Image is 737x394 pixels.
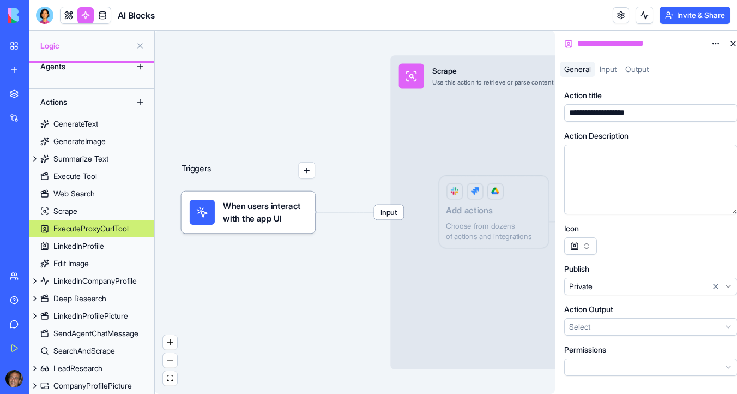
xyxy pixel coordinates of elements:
[29,133,154,150] a: GenerateImage
[29,342,154,360] a: SearchAndScrape
[182,162,212,179] p: Triggers
[29,220,154,237] a: ExecuteProxyCurlTool
[29,307,154,325] a: LinkedInProfilePicture
[29,272,154,290] a: LinkedInCompanyProfile
[53,311,128,321] div: LinkedInProfilePicture
[29,325,154,342] a: SendAgentChatMessage
[53,258,89,269] div: Edit Image
[29,202,154,220] a: Scrape
[432,65,635,76] div: Scrape
[660,7,730,24] button: Invite & Share
[53,136,106,147] div: GenerateImage
[29,115,154,133] a: GenerateText
[8,8,75,23] img: logo
[40,40,131,51] span: Logic
[5,370,23,387] img: ACg8ocKwlY-G7EnJG7p3bnYwdp_RyFFHyn9MlwQjYsG_56ZlydI1TXjL_Q=s96-c
[163,353,177,368] button: zoom out
[118,9,155,22] span: AI Blocks
[390,55,704,369] div: InputScrapeUse this action to retrieve or parse content from the specified webpageLogicAdd action...
[53,345,115,356] div: SearchAndScrape
[53,363,102,374] div: LeadResearch
[53,380,132,391] div: CompanyProfilePicture
[564,304,613,315] label: Action Output
[53,188,95,199] div: Web Search
[53,223,129,234] div: ExecuteProxyCurlTool
[29,185,154,202] a: Web Search
[163,371,177,386] button: fit view
[564,264,589,274] label: Publish
[53,328,138,339] div: SendAgentChatMessage
[29,255,154,272] a: Edit Image
[35,58,122,75] div: Agents
[564,344,606,355] label: Permissions
[223,200,307,225] span: When users interact with the app UI
[182,192,316,234] div: When users interact with the app UI
[564,223,579,234] label: Icon
[29,150,154,168] a: Summarize Text
[53,118,98,129] div: GenerateText
[374,205,404,220] span: Input
[53,171,97,182] div: Execute Tool
[53,293,106,304] div: Deep Research
[29,290,154,307] a: Deep Research
[35,93,122,111] div: Actions
[564,64,591,74] span: General
[29,168,154,185] a: Execute Tool
[564,130,629,141] label: Action Description
[182,128,316,233] div: Triggers
[53,153,108,164] div: Summarize Text
[564,90,602,101] label: Action title
[53,206,77,217] div: Scrape
[53,241,104,252] div: LinkedInProfile
[600,64,617,74] span: Input
[53,276,137,286] div: LinkedInCompanyProfile
[625,64,649,74] span: Output
[29,237,154,255] a: LinkedInProfile
[432,78,635,86] div: Use this action to retrieve or parse content from the specified webpage
[163,335,177,350] button: zoom in
[29,360,154,377] a: LeadResearch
